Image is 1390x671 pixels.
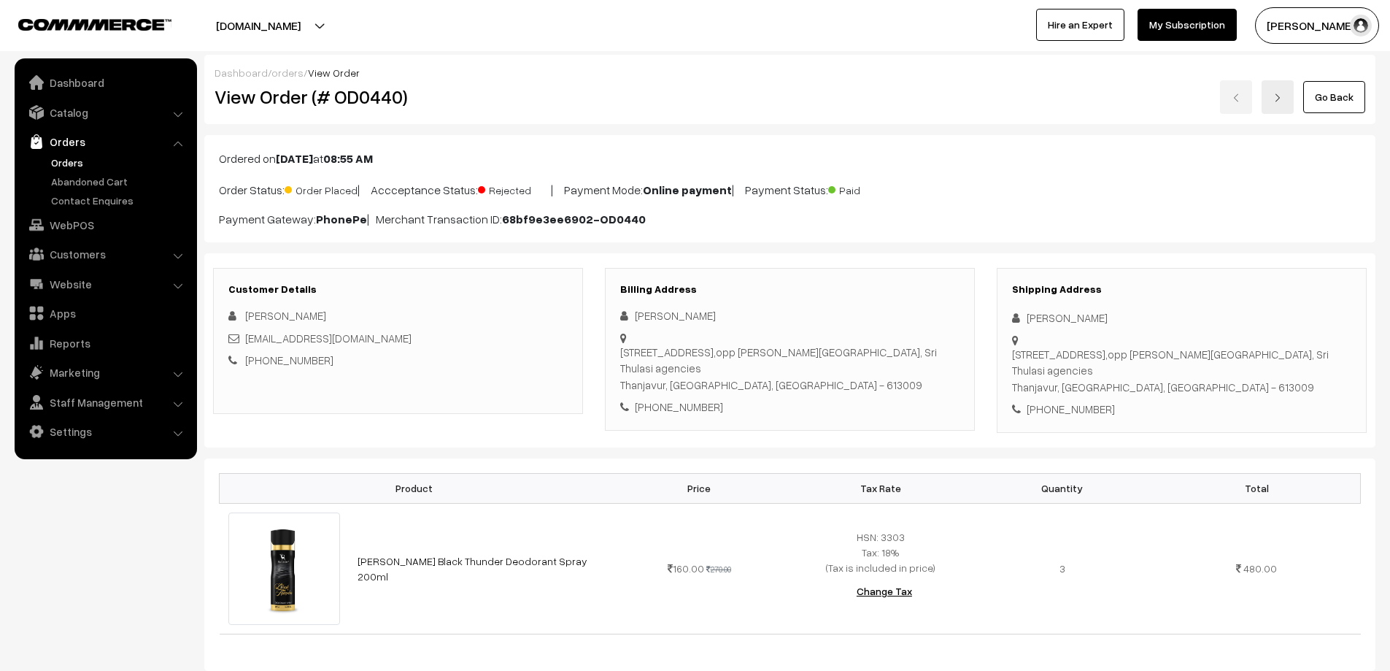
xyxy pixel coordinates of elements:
span: Rejected [478,179,551,198]
a: Go Back [1303,81,1365,113]
div: [PERSON_NAME] [620,307,960,324]
a: Catalog [18,99,192,126]
img: COMMMERCE [18,19,171,30]
a: Dashboard [215,66,268,79]
a: Orders [18,129,192,155]
a: COMMMERCE [18,15,146,32]
b: 68bf9e3ee6902-OD0440 [502,212,646,226]
span: View Order [308,66,360,79]
a: Dashboard [18,69,192,96]
b: PhonePe [316,212,367,226]
h2: View Order (# OD0440) [215,85,584,108]
span: 3 [1059,562,1065,575]
th: Total [1153,473,1360,503]
a: [PERSON_NAME] Black Thunder Deodorant Spray 200ml [358,555,587,583]
strike: 270.00 [706,564,731,574]
div: [PHONE_NUMBER] [1012,401,1351,418]
button: Change Tax [845,575,924,607]
a: Abandoned Cart [47,174,192,189]
a: Settings [18,418,192,445]
button: [PERSON_NAME] D [1255,7,1379,44]
div: [PERSON_NAME] [1012,310,1351,326]
b: [DATE] [276,151,313,166]
a: Staff Management [18,389,192,415]
a: Website [18,271,192,297]
h3: Customer Details [228,283,568,296]
a: Apps [18,300,192,326]
th: Quantity [971,473,1153,503]
img: 200ml Black Thunder deo.jpg [228,513,341,625]
img: right-arrow.png [1273,93,1282,102]
div: [PHONE_NUMBER] [620,399,960,415]
span: [PERSON_NAME] [245,309,326,322]
div: [STREET_ADDRESS],opp [PERSON_NAME][GEOGRAPHIC_DATA], Sri Thulasi agencies Thanjavur, [GEOGRAPHIC_... [620,344,960,394]
th: Product [220,473,609,503]
h3: Shipping Address [1012,283,1351,296]
a: [PHONE_NUMBER] [245,353,333,367]
a: My Subscription [1138,9,1237,41]
h3: Billing Address [620,283,960,296]
p: Ordered on at [219,150,1361,167]
b: Online payment [643,183,732,197]
a: Customers [18,241,192,267]
th: Price [609,473,790,503]
a: Orders [47,155,192,170]
a: WebPOS [18,212,192,238]
span: 160.00 [668,562,704,575]
span: Paid [828,179,901,198]
span: HSN: 3303 Tax: 18% (Tax is included in price) [826,531,935,574]
a: Reports [18,330,192,356]
img: user [1350,15,1372,37]
div: [STREET_ADDRESS],opp [PERSON_NAME][GEOGRAPHIC_DATA], Sri Thulasi agencies Thanjavur, [GEOGRAPHIC_... [1012,346,1351,396]
p: Payment Gateway: | Merchant Transaction ID: [219,210,1361,228]
span: Order Placed [285,179,358,198]
div: / / [215,65,1365,80]
a: Marketing [18,359,192,386]
a: [EMAIL_ADDRESS][DOMAIN_NAME] [245,331,412,345]
span: 480.00 [1243,562,1277,575]
button: [DOMAIN_NAME] [165,7,352,44]
p: Order Status: | Accceptance Status: | Payment Mode: | Payment Status: [219,179,1361,199]
a: Hire an Expert [1036,9,1124,41]
a: orders [271,66,304,79]
b: 08:55 AM [323,151,373,166]
a: Contact Enquires [47,193,192,208]
th: Tax Rate [789,473,971,503]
